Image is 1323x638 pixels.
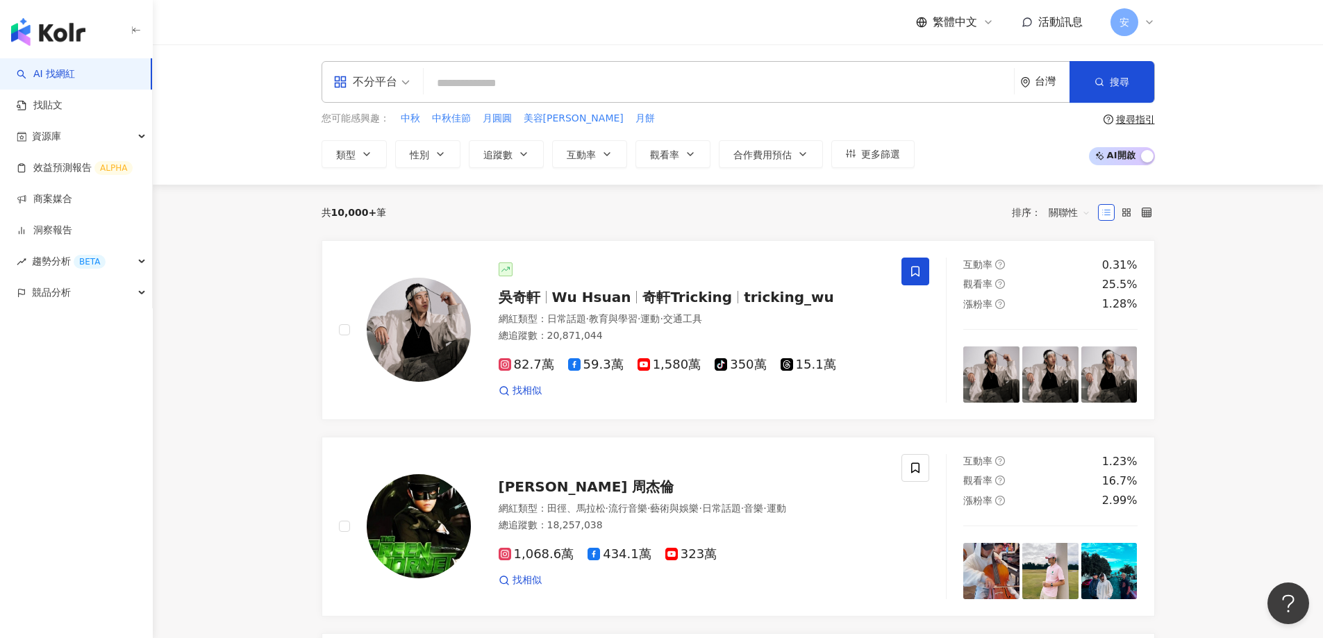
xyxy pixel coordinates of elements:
[499,573,542,587] a: 找相似
[499,329,885,343] div: 總追蹤數 ： 20,871,044
[589,313,638,324] span: 教育與學習
[499,289,540,305] span: 吳奇軒
[1049,201,1090,224] span: 關聯性
[763,503,766,514] span: ·
[608,503,647,514] span: 流行音樂
[17,67,75,81] a: searchAI 找網紅
[483,149,513,160] span: 追蹤數
[552,289,631,305] span: Wu Hsuan
[963,259,992,270] span: 互動率
[17,224,72,237] a: 洞察報告
[410,149,429,160] span: 性別
[552,140,627,168] button: 互動率
[635,111,656,126] button: 月餅
[322,207,387,218] div: 共 筆
[606,503,608,514] span: ·
[586,313,589,324] span: ·
[1070,61,1154,103] button: 搜尋
[638,313,640,324] span: ·
[647,503,650,514] span: ·
[1102,296,1138,312] div: 1.28%
[588,547,651,562] span: 434.1萬
[499,312,885,326] div: 網紅類型 ：
[1038,15,1083,28] span: 活動訊息
[1267,582,1309,624] iframe: Help Scout Beacon - Open
[367,474,471,578] img: KOL Avatar
[995,279,1005,289] span: question-circle
[635,140,710,168] button: 觀看率
[702,503,741,514] span: 日常話題
[32,246,106,277] span: 趨勢分析
[1120,15,1129,30] span: 安
[963,346,1020,403] img: post-image
[336,149,356,160] span: 類型
[741,503,744,514] span: ·
[513,384,542,398] span: 找相似
[963,278,992,289] span: 觀看率
[635,112,655,126] span: 月餅
[523,111,624,126] button: 美容[PERSON_NAME]
[640,313,660,324] span: 運動
[1102,493,1138,508] div: 2.99%
[1116,114,1155,125] div: 搜尋指引
[963,543,1020,599] img: post-image
[524,112,624,126] span: 美容[PERSON_NAME]
[861,149,900,160] span: 更多篩選
[432,112,471,126] span: 中秋佳節
[963,299,992,310] span: 漲粉率
[11,18,85,46] img: logo
[367,278,471,382] img: KOL Avatar
[733,149,792,160] span: 合作費用預估
[32,121,61,152] span: 資源庫
[995,299,1005,309] span: question-circle
[431,111,472,126] button: 中秋佳節
[499,358,554,372] span: 82.7萬
[1102,258,1138,273] div: 0.31%
[699,503,701,514] span: ·
[1035,76,1070,87] div: 台灣
[650,149,679,160] span: 觀看率
[32,277,71,308] span: 競品分析
[995,260,1005,269] span: question-circle
[638,358,701,372] span: 1,580萬
[1012,201,1098,224] div: 排序：
[1102,454,1138,469] div: 1.23%
[567,149,596,160] span: 互動率
[963,455,992,467] span: 互動率
[331,207,377,218] span: 10,000+
[74,255,106,269] div: BETA
[499,547,574,562] span: 1,068.6萬
[469,140,544,168] button: 追蹤數
[1102,277,1138,292] div: 25.5%
[482,111,513,126] button: 月圓圓
[499,502,885,516] div: 網紅類型 ：
[995,496,1005,505] span: question-circle
[17,192,72,206] a: 商案媒合
[995,456,1005,466] span: question-circle
[831,140,915,168] button: 更多篩選
[547,503,606,514] span: 田徑、馬拉松
[781,358,836,372] span: 15.1萬
[1022,543,1079,599] img: post-image
[1020,77,1031,87] span: environment
[663,313,702,324] span: 交通工具
[483,112,512,126] span: 月圓圓
[333,75,347,89] span: appstore
[499,384,542,398] a: 找相似
[963,475,992,486] span: 觀看率
[1102,473,1138,489] div: 16.7%
[322,112,390,126] span: 您可能感興趣：
[660,313,663,324] span: ·
[1110,76,1129,87] span: 搜尋
[719,140,823,168] button: 合作費用預估
[499,519,885,532] div: 總追蹤數 ： 18,257,038
[499,478,674,495] span: [PERSON_NAME] 周杰倫
[1081,346,1138,403] img: post-image
[933,15,977,30] span: 繁體中文
[1022,346,1079,403] img: post-image
[322,140,387,168] button: 類型
[547,313,586,324] span: 日常話題
[1104,115,1113,124] span: question-circle
[767,503,786,514] span: 運動
[322,437,1155,616] a: KOL Avatar[PERSON_NAME] 周杰倫網紅類型：田徑、馬拉松·流行音樂·藝術與娛樂·日常話題·音樂·運動總追蹤數：18,257,0381,068.6萬434.1萬323萬找相似互...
